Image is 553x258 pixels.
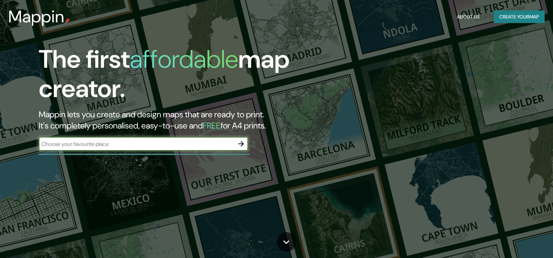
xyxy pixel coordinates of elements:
[8,7,65,27] h3: Mappin
[494,10,545,23] button: Create yourmap
[39,109,315,131] h2: Mappin lets you create and design maps that are ready to print. It's completely personalised, eas...
[203,120,221,131] h5: FREE
[39,45,315,109] h1: The first map creator.
[65,18,70,24] img: mappin-pin
[454,10,483,23] button: About Us
[39,140,234,148] input: Choose your favourite place
[130,43,238,75] h1: affordable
